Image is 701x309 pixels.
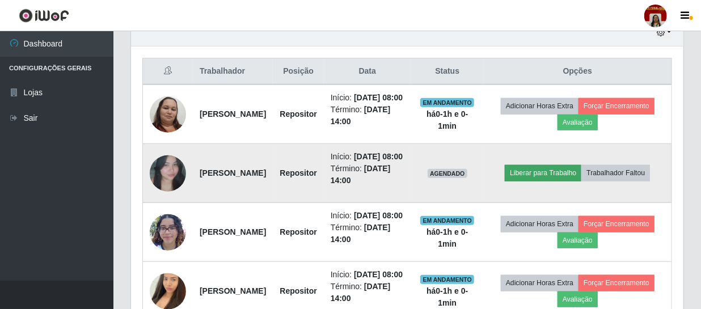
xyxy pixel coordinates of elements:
th: Posição [273,58,323,85]
strong: há 0-1 h e 0-1 min [426,286,468,307]
button: Forçar Encerramento [578,98,654,114]
li: Término: [331,281,404,304]
button: Forçar Encerramento [578,216,654,232]
button: Liberar para Trabalho [505,165,581,181]
li: Início: [331,210,404,222]
time: [DATE] 08:00 [354,152,403,161]
img: CoreUI Logo [19,9,69,23]
li: Término: [331,104,404,128]
th: Status [411,58,484,85]
span: EM ANDAMENTO [420,216,474,225]
li: Término: [331,163,404,187]
span: AGENDADO [428,169,467,178]
strong: [PERSON_NAME] [200,109,266,118]
th: Data [324,58,411,85]
strong: [PERSON_NAME] [200,168,266,177]
span: EM ANDAMENTO [420,275,474,284]
th: Trabalhador [193,58,273,85]
strong: Repositor [280,286,316,295]
img: 1754405188333.jpeg [150,141,186,206]
button: Adicionar Horas Extra [501,275,578,291]
button: Avaliação [558,291,598,307]
time: [DATE] 08:00 [354,270,403,279]
span: EM ANDAMENTO [420,98,474,107]
button: Adicionar Horas Extra [501,216,578,232]
th: Opções [484,58,672,85]
button: Avaliação [558,115,598,130]
strong: [PERSON_NAME] [200,286,266,295]
button: Forçar Encerramento [578,275,654,291]
strong: Repositor [280,109,316,118]
strong: [PERSON_NAME] [200,227,266,236]
img: 1756829394189.jpeg [150,208,186,256]
li: Início: [331,269,404,281]
button: Avaliação [558,232,598,248]
li: Término: [331,222,404,245]
img: 1721264239470.jpeg [150,90,186,139]
button: Adicionar Horas Extra [501,98,578,114]
strong: Repositor [280,168,316,177]
time: [DATE] 08:00 [354,211,403,220]
li: Início: [331,151,404,163]
strong: há 0-1 h e 0-1 min [426,227,468,248]
strong: Repositor [280,227,316,236]
li: Início: [331,92,404,104]
time: [DATE] 08:00 [354,93,403,102]
strong: há 0-1 h e 0-1 min [426,109,468,130]
button: Trabalhador Faltou [581,165,650,181]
